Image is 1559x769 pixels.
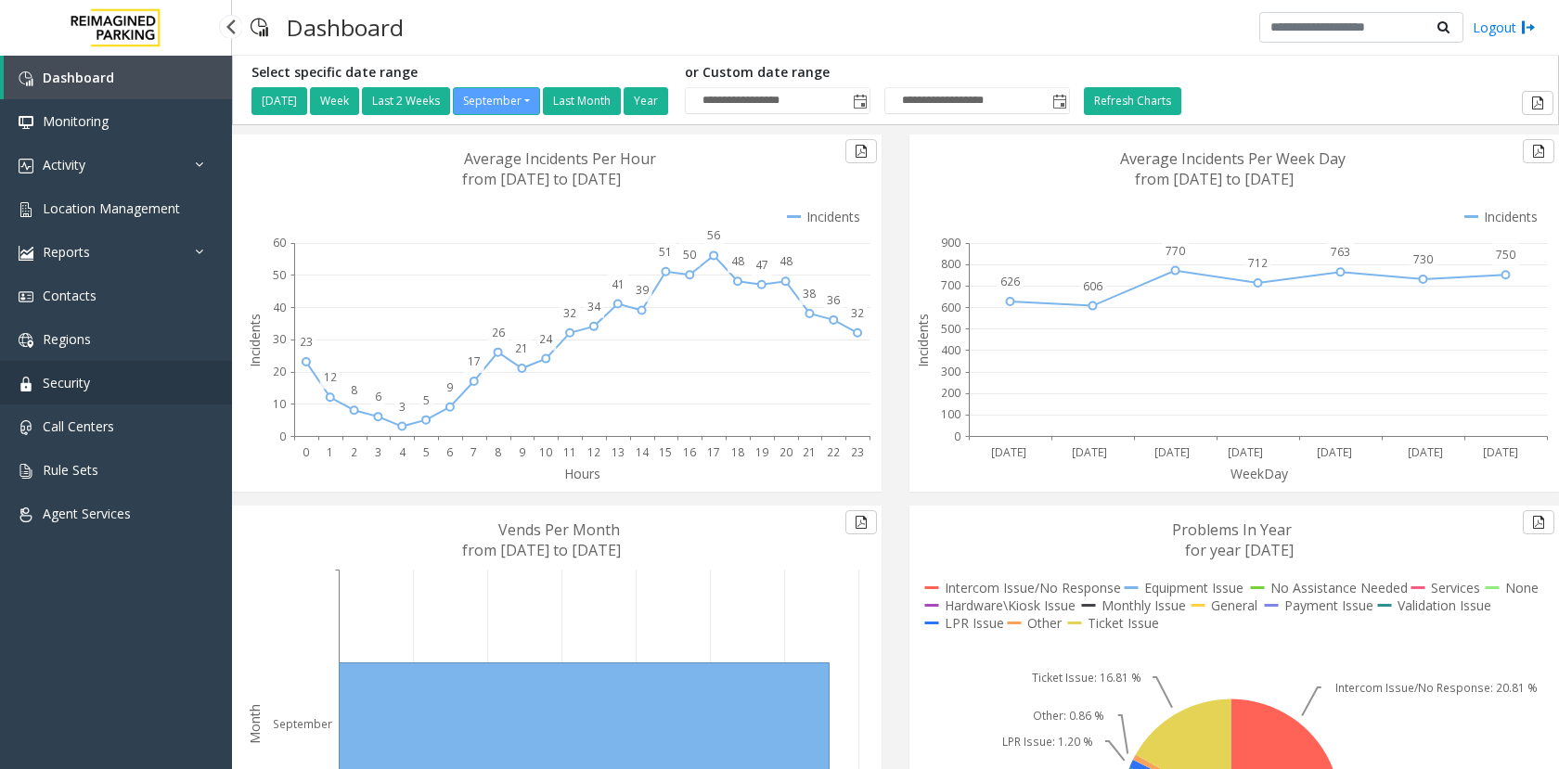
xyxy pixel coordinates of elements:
[683,444,696,460] text: 16
[1317,444,1352,460] text: [DATE]
[464,148,656,169] text: Average Incidents Per Hour
[683,247,696,263] text: 50
[362,87,450,115] button: Last 2 Weeks
[462,169,621,189] text: from [DATE] to [DATE]
[19,115,33,130] img: 'icon'
[453,87,540,115] button: September
[941,364,960,379] text: 300
[310,87,359,115] button: Week
[43,505,131,522] span: Agent Services
[845,139,877,163] button: Export to pdf
[731,253,744,269] text: 48
[731,444,744,460] text: 18
[587,299,601,314] text: 34
[273,396,286,412] text: 10
[277,5,413,50] h3: Dashboard
[636,282,649,298] text: 39
[941,300,960,315] text: 600
[941,321,960,337] text: 500
[498,519,620,540] text: Vends Per Month
[851,444,864,460] text: 23
[43,461,98,479] span: Rule Sets
[43,199,180,217] span: Location Management
[543,87,621,115] button: Last Month
[779,253,792,269] text: 48
[1120,148,1346,169] text: Average Incidents Per Week Day
[755,444,768,460] text: 19
[273,235,286,250] text: 60
[251,87,307,115] button: [DATE]
[1032,670,1141,686] text: Ticket Issue: 16.81 %
[423,392,430,408] text: 5
[1084,87,1181,115] button: Refresh Charts
[1248,255,1268,271] text: 712
[303,444,309,460] text: 0
[1072,444,1107,460] text: [DATE]
[845,510,877,534] button: Export to pdf
[1135,169,1294,189] text: from [DATE] to [DATE]
[43,69,114,86] span: Dashboard
[19,420,33,435] img: 'icon'
[43,156,85,173] span: Activity
[19,289,33,304] img: 'icon'
[1185,540,1294,560] text: for year [DATE]
[251,5,268,50] img: pageIcon
[273,300,286,315] text: 40
[803,444,816,460] text: 21
[1230,465,1289,482] text: WeekDay
[612,444,625,460] text: 13
[914,314,932,367] text: Incidents
[273,331,286,347] text: 30
[1331,244,1350,260] text: 763
[624,87,668,115] button: Year
[279,429,286,444] text: 0
[324,369,337,385] text: 12
[941,235,960,250] text: 900
[468,353,481,369] text: 17
[563,444,576,460] text: 11
[399,444,406,460] text: 4
[446,379,453,395] text: 9
[375,444,381,460] text: 3
[19,507,33,522] img: 'icon'
[563,305,576,321] text: 32
[515,340,528,356] text: 21
[1172,519,1292,540] text: Problems In Year
[827,444,840,460] text: 22
[300,334,313,350] text: 23
[273,364,286,379] text: 20
[587,444,600,460] text: 12
[43,287,97,304] span: Contacts
[19,377,33,391] img: 'icon'
[19,202,33,217] img: 'icon'
[803,286,816,301] text: 38
[19,246,33,261] img: 'icon'
[941,277,960,293] text: 700
[1521,18,1536,37] img: logout
[1408,444,1443,460] text: [DATE]
[636,444,650,460] text: 14
[1523,510,1554,534] button: Export to pdf
[1483,444,1518,460] text: [DATE]
[685,65,1070,81] h5: or Custom date range
[43,330,91,348] span: Regions
[1002,734,1093,750] text: LPR Issue: 1.20 %
[779,444,792,460] text: 20
[1166,243,1185,259] text: 770
[954,429,960,444] text: 0
[707,444,720,460] text: 17
[351,444,357,460] text: 2
[251,65,671,81] h5: Select specific date range
[43,112,109,130] span: Monitoring
[273,716,332,732] text: September
[941,256,960,272] text: 800
[659,444,672,460] text: 15
[246,704,264,744] text: Month
[519,444,525,460] text: 9
[1496,247,1515,263] text: 750
[399,399,406,415] text: 3
[1049,88,1069,114] span: Toggle popup
[375,389,381,404] text: 6
[1154,444,1190,460] text: [DATE]
[1000,274,1020,289] text: 626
